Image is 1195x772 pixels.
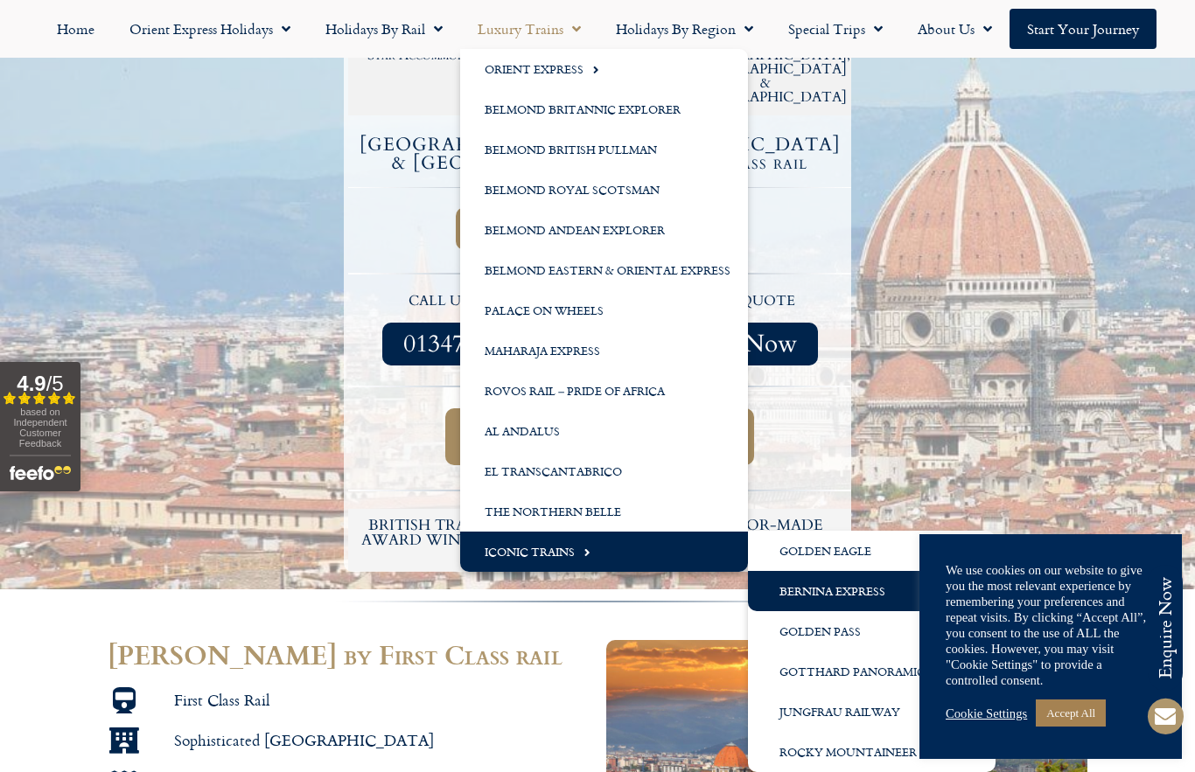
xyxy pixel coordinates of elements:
[357,290,591,313] p: call us now on
[308,9,460,49] a: Holidays by Rail
[460,129,748,170] a: Belmond British Pullman
[460,250,748,290] a: Belmond Eastern & Oriental Express
[460,290,748,330] a: Palace on Wheels
[456,207,744,250] a: From £1,695 per person
[112,9,308,49] a: Orient Express Holidays
[748,611,996,651] a: Golden Pass
[748,531,996,772] ul: Iconic Trains
[460,9,598,49] a: Luxury Trains
[9,9,1186,49] nav: Menu
[460,170,748,210] a: Belmond Royal Scotsman
[170,690,269,710] span: First Class Rail
[654,333,797,355] span: Enquire Now
[351,136,849,172] h4: [GEOGRAPHIC_DATA] via [GEOGRAPHIC_DATA] & [GEOGRAPHIC_DATA] by First Class rail
[445,408,754,465] a: Full itinerary & dates
[748,651,996,692] a: Gotthard Panoramic Express
[692,518,842,547] h5: tailor-made just for you
[108,635,563,673] span: [PERSON_NAME] by First Class rail
[382,323,566,365] a: 01347 665333
[360,34,508,62] h2: 1st class rail inc. 4 & 5 Star Accommodation
[460,210,748,250] a: Belmond Andean Explorer
[900,9,1010,49] a: About Us
[460,491,748,532] a: The Northern Belle
[748,692,996,732] a: Jungfrau Railway
[460,49,748,572] ul: Luxury Trains
[460,89,748,129] a: Belmond Britannic Explorer
[1010,9,1157,49] a: Start your Journey
[1036,699,1106,727] a: Accept All
[403,333,545,355] span: 01347 665333
[460,49,748,89] a: Orient Express
[460,330,748,371] a: Maharaja Express
[357,518,507,547] h5: British Travel Award winners
[460,371,748,411] a: Rovos Rail – Pride of Africa
[748,531,996,571] a: Golden Eagle
[691,34,840,104] h2: Stunning [GEOGRAPHIC_DATA], [GEOGRAPHIC_DATA] & [GEOGRAPHIC_DATA]
[946,706,1027,721] a: Cookie Settings
[170,730,434,750] span: Sophisticated [GEOGRAPHIC_DATA]
[460,532,748,572] a: Iconic Trains
[460,451,748,491] a: El Transcantabrico
[946,562,1156,688] div: We use cookies on our website to give you the most relevant experience by remembering your prefer...
[748,732,996,772] a: Rocky Mountaineer
[39,9,112,49] a: Home
[748,571,996,611] a: Bernina Express
[771,9,900,49] a: Special Trips
[460,411,748,451] a: Al Andalus
[598,9,771,49] a: Holidays by Region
